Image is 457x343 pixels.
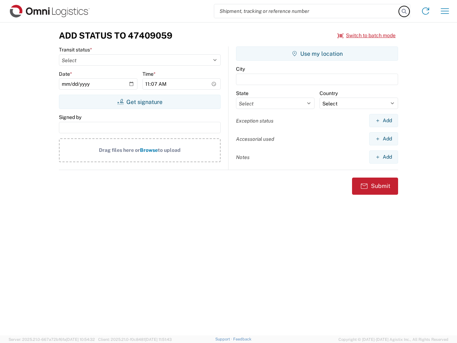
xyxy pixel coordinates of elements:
[236,66,245,72] label: City
[9,337,95,342] span: Server: 2025.21.0-667a72bf6fa
[214,4,399,18] input: Shipment, tracking or reference number
[140,147,158,153] span: Browse
[369,150,398,164] button: Add
[236,154,250,160] label: Notes
[369,132,398,145] button: Add
[59,30,172,41] h3: Add Status to 47409059
[66,337,95,342] span: [DATE] 10:54:32
[59,95,221,109] button: Get signature
[59,114,81,120] label: Signed by
[98,337,172,342] span: Client: 2025.21.0-f0c8481
[215,337,233,341] a: Support
[320,90,338,96] label: Country
[369,114,398,127] button: Add
[145,337,172,342] span: [DATE] 11:51:43
[338,336,448,343] span: Copyright © [DATE]-[DATE] Agistix Inc., All Rights Reserved
[236,118,273,124] label: Exception status
[352,178,398,195] button: Submit
[236,136,274,142] label: Accessorial used
[337,30,396,41] button: Switch to batch mode
[142,71,156,77] label: Time
[233,337,251,341] a: Feedback
[236,90,248,96] label: State
[158,147,181,153] span: to upload
[236,46,398,61] button: Use my location
[59,46,92,53] label: Transit status
[59,71,72,77] label: Date
[99,147,140,153] span: Drag files here or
